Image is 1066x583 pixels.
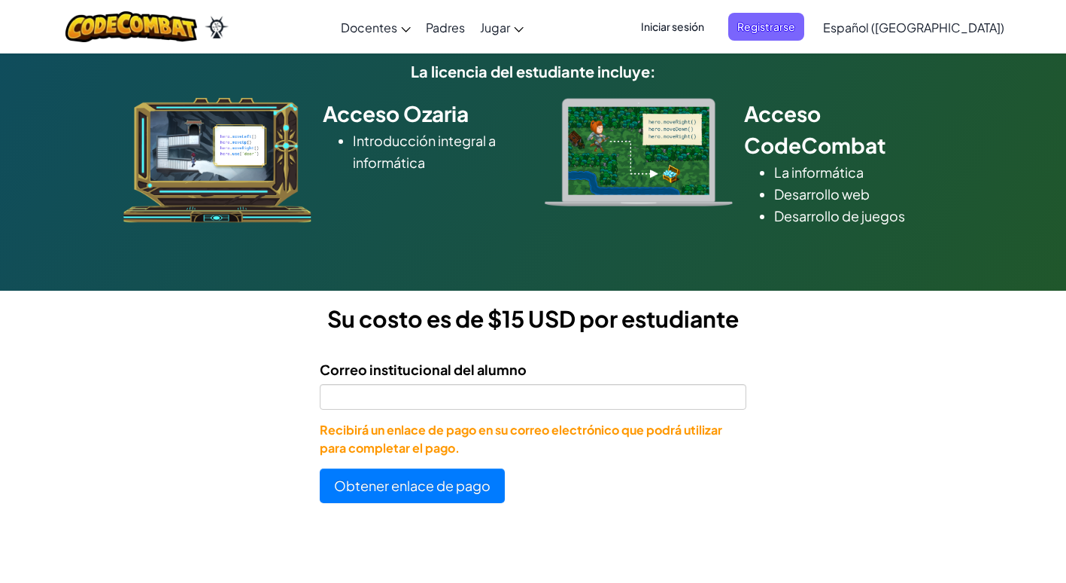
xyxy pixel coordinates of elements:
li: Desarrollo web [774,183,943,205]
span: Jugar [480,20,510,35]
button: Obtener enlace de pago [320,469,505,503]
h2: Acceso CodeCombat [744,98,943,161]
a: Español ([GEOGRAPHIC_DATA]) [815,7,1012,47]
label: Correo institucional del alumno [320,359,527,380]
a: Padres [418,7,472,47]
button: Iniciar sesión [632,13,713,41]
li: Desarrollo de juegos [774,205,943,227]
span: Docentes [341,20,397,35]
a: Docentes [333,7,418,47]
img: Ozaria [205,16,229,38]
button: Registrarse [728,13,804,41]
li: La informática [774,161,943,183]
span: Español ([GEOGRAPHIC_DATA]) [823,20,1004,35]
li: Introducción integral a informática [353,130,522,173]
img: type_real_code.png [545,98,733,206]
h2: Acceso Ozaria [323,98,522,130]
a: Jugar [472,7,531,47]
img: CodeCombat logo [65,11,197,42]
h5: La licencia del estudiante incluye: [120,60,947,83]
p: Recibirá un enlace de pago en su correo electrónico que podrá utilizar para completar el pago. [320,421,746,457]
img: ozaria_acodus.png [123,98,311,223]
